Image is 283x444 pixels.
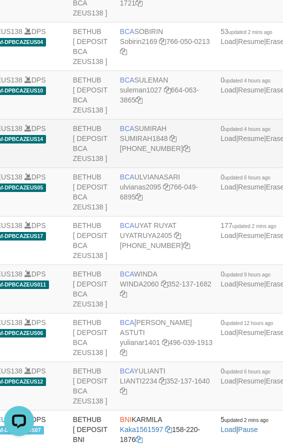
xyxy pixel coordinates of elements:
a: Resume [238,231,264,239]
span: updated 2 mins ago [232,223,276,229]
td: SULEMAN 664-063-3865 [116,71,216,119]
td: BETHUB [ DEPOSIT BCA ZEUS138 ] [69,362,116,410]
span: 0 [220,367,270,375]
span: BCA [120,221,134,229]
span: updated 6 hours ago [224,369,270,374]
span: BCA [120,124,134,132]
a: Copy 6640633865 to clipboard [135,96,142,104]
a: Load [220,425,236,433]
a: Sobirin2169 [120,37,157,45]
span: 177 [220,221,276,229]
a: Copy Kaka1561597 to clipboard [165,425,172,433]
a: Load [220,183,236,191]
span: updated 2 mins ago [224,417,268,423]
a: Copy Sobirin2169 to clipboard [159,37,166,45]
span: BCA [120,318,134,326]
a: Copy 8692458906 to clipboard [183,144,190,152]
span: updated 4 hours ago [224,78,270,83]
span: BCA [120,367,134,375]
td: BETHUB [ DEPOSIT BCA ZEUS138 ] [69,216,116,265]
a: Resume [238,134,264,142]
a: Copy 7660496895 to clipboard [135,193,142,201]
a: Resume [238,183,264,191]
span: BCA [120,270,134,278]
a: WINDA2060 [120,280,159,288]
td: BETHUB [ DEPOSIT BCA ZEUS138 ] [69,168,116,216]
td: ULVIANASARI 766-049-6895 [116,168,216,216]
span: | [220,415,268,433]
a: UYATRUYA2405 [120,231,172,239]
button: Open LiveChat chat widget [4,4,34,34]
a: Pause [238,425,258,433]
td: BETHUB [ DEPOSIT BCA ZEUS138 ] [69,119,116,168]
span: BNI [120,415,131,423]
td: YULIANTI 352-137-1640 [116,362,216,410]
a: Load [220,280,236,288]
span: BCA [120,27,134,35]
a: Copy SUMIRAH1848 to clipboard [169,134,176,142]
a: Load [220,134,236,142]
span: 53 [220,27,272,35]
span: updated 2 mins ago [228,29,272,35]
a: Copy LIANTI2234 to clipboard [159,377,166,385]
span: 0 [220,318,273,326]
a: Load [220,86,236,94]
a: ulvianas2095 [120,183,161,191]
td: BETHUB [ DEPOSIT BCA ZEUS138 ] [69,313,116,362]
td: [PERSON_NAME] ASTUTI 496-039-1913 [116,313,216,362]
a: Resume [238,328,264,336]
a: Load [220,37,236,45]
td: BETHUB [ DEPOSIT BCA ZEUS138 ] [69,71,116,119]
a: Copy 4062304107 to clipboard [183,241,190,249]
a: Resume [238,377,264,385]
a: Kaka1561597 [120,425,163,433]
a: Copy WINDA2060 to clipboard [161,280,168,288]
span: BCA [120,173,134,181]
span: 0 [220,124,270,132]
a: Load [220,328,236,336]
td: UYAT RUYAT [PHONE_NUMBER] [116,216,216,265]
span: updated 12 hours ago [224,320,273,326]
span: 0 [220,76,270,84]
a: Copy 4960391913 to clipboard [120,348,127,356]
a: Copy 3521371640 to clipboard [120,387,127,395]
span: BCA [120,76,134,84]
a: SUMIRAH1848 [120,134,168,142]
a: Load [220,231,236,239]
a: Copy yulianar1401 to clipboard [162,338,169,346]
a: Copy UYATRUYA2405 to clipboard [174,231,181,239]
span: updated 9 hours ago [224,272,270,277]
span: 0 [220,270,270,278]
a: LIANTI2234 [120,377,157,385]
td: SOBIRIN 766-050-0213 [116,22,216,71]
span: 5 [220,415,268,423]
td: BETHUB [ DEPOSIT BCA ZEUS138 ] [69,265,116,313]
a: Resume [238,37,264,45]
span: updated 6 hours ago [224,175,270,180]
a: yulianar1401 [120,338,160,346]
td: BETHUB [ DEPOSIT BCA ZEUS138 ] [69,22,116,71]
td: WINDA 352-137-1682 [116,265,216,313]
a: Resume [238,280,264,288]
a: suleman1027 [120,86,162,94]
a: Copy ulvianas2095 to clipboard [163,183,170,191]
span: 0 [220,173,270,181]
a: Copy 7660500213 to clipboard [120,47,127,55]
td: SUMIRAH [PHONE_NUMBER] [116,119,216,168]
span: updated 4 hours ago [224,126,270,132]
a: Copy 1582201876 to clipboard [135,435,142,443]
a: Copy suleman1027 to clipboard [164,86,171,94]
a: Load [220,377,236,385]
a: Copy 3521371682 to clipboard [120,290,127,298]
a: Resume [238,86,264,94]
